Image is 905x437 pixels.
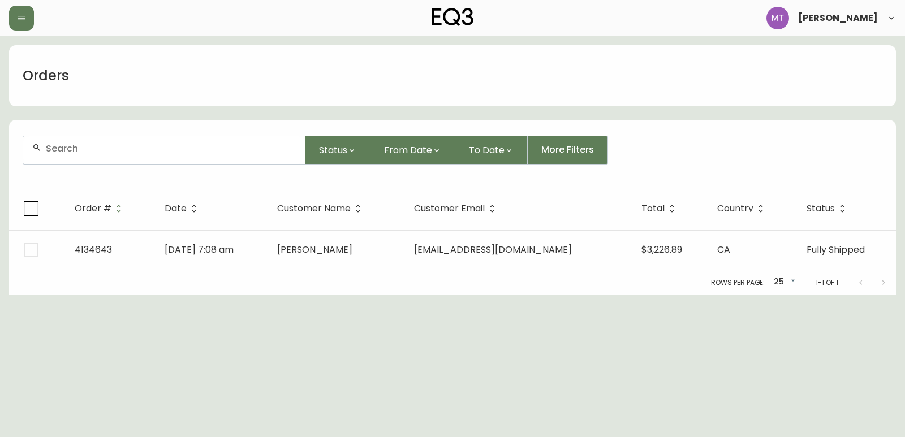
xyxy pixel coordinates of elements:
[46,143,296,154] input: Search
[717,205,753,212] span: Country
[711,278,765,288] p: Rows per page:
[319,143,347,157] span: Status
[384,143,432,157] span: From Date
[305,136,370,165] button: Status
[641,204,679,214] span: Total
[807,243,865,256] span: Fully Shipped
[414,205,485,212] span: Customer Email
[75,205,111,212] span: Order #
[469,143,505,157] span: To Date
[455,136,528,165] button: To Date
[769,273,798,292] div: 25
[798,14,878,23] span: [PERSON_NAME]
[75,204,126,214] span: Order #
[277,205,351,212] span: Customer Name
[165,204,201,214] span: Date
[541,144,594,156] span: More Filters
[277,243,352,256] span: [PERSON_NAME]
[277,204,365,214] span: Customer Name
[717,204,768,214] span: Country
[528,136,608,165] button: More Filters
[370,136,455,165] button: From Date
[165,205,187,212] span: Date
[641,205,665,212] span: Total
[23,66,69,85] h1: Orders
[414,243,572,256] span: [EMAIL_ADDRESS][DOMAIN_NAME]
[807,205,835,212] span: Status
[414,204,499,214] span: Customer Email
[717,243,730,256] span: CA
[816,278,838,288] p: 1-1 of 1
[807,204,850,214] span: Status
[165,243,234,256] span: [DATE] 7:08 am
[641,243,682,256] span: $3,226.89
[432,8,473,26] img: logo
[75,243,112,256] span: 4134643
[766,7,789,29] img: 397d82b7ede99da91c28605cdd79fceb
